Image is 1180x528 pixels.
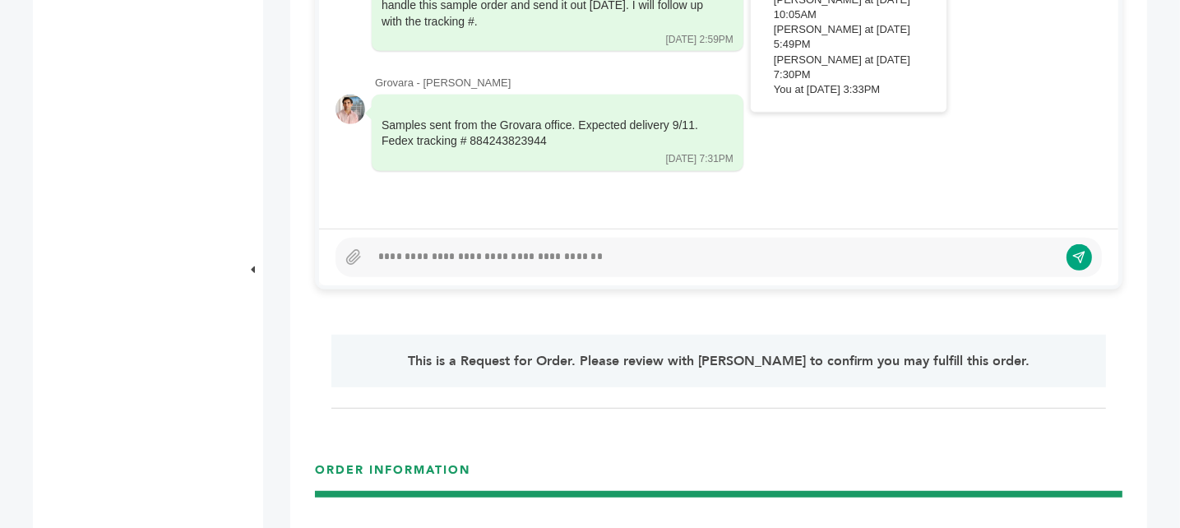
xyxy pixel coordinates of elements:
[774,53,938,82] div: [PERSON_NAME] at [DATE] 7:30PM
[382,118,710,150] div: Samples sent from the Grovara office. Expected delivery 9/11. Fedex tracking # 884243823944
[666,33,733,47] div: [DATE] 2:59PM
[375,76,1102,90] div: Grovara - [PERSON_NAME]
[363,351,1076,371] p: This is a Request for Order. Please review with [PERSON_NAME] to confirm you may fulfill this order.
[774,22,938,52] div: [PERSON_NAME] at [DATE] 5:49PM
[315,462,1122,491] h3: ORDER INFORMATION
[666,152,733,166] div: [DATE] 7:31PM
[774,82,938,97] div: You at [DATE] 3:33PM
